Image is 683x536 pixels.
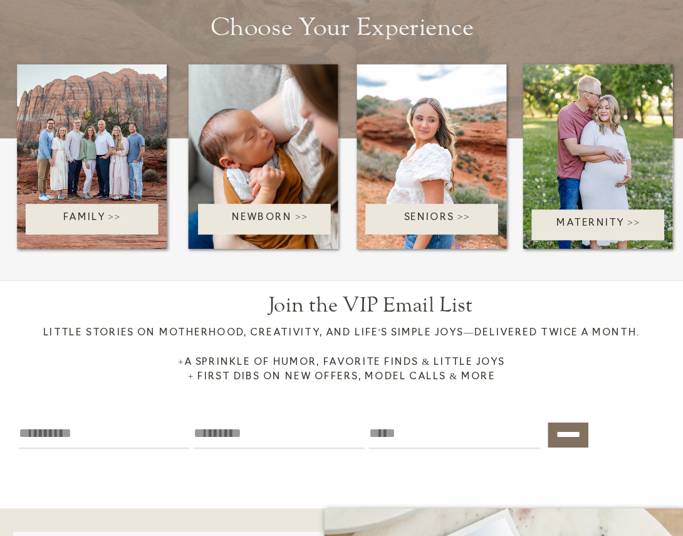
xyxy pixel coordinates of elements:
[198,210,341,228] a: Newborn >>
[526,216,670,234] a: Maternity >>
[120,294,620,317] h2: Join the VIP Email List
[11,210,173,228] a: Family >>
[365,210,509,228] a: Seniors >>
[148,14,536,51] h2: Choose Your Experience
